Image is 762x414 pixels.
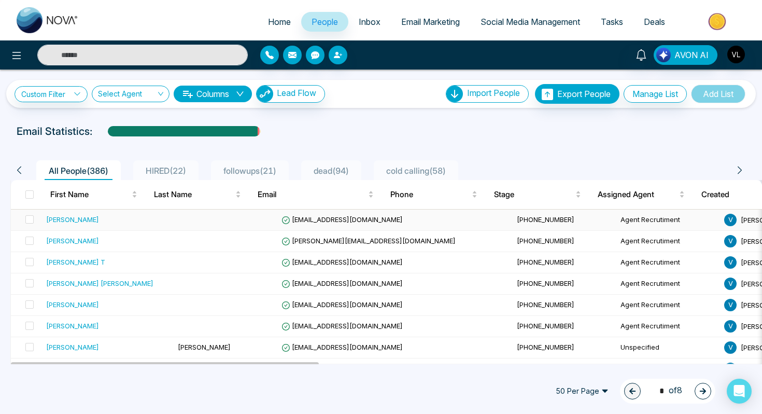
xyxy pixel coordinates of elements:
[249,180,382,209] th: Email
[252,85,325,103] a: Lead FlowLead Flow
[517,258,574,266] span: [PHONE_NUMBER]
[50,188,130,201] span: First Name
[598,188,677,201] span: Assigned Agent
[601,17,623,27] span: Tasks
[727,46,745,63] img: User Avatar
[616,231,720,252] td: Agent Recrutiment
[727,379,752,404] div: Open Intercom Messenger
[616,210,720,231] td: Agent Recrutiment
[486,180,589,209] th: Stage
[258,188,366,201] span: Email
[281,322,403,330] span: [EMAIL_ADDRESS][DOMAIN_NAME]
[633,12,675,32] a: Deals
[481,17,580,27] span: Social Media Management
[42,180,146,209] th: First Name
[616,337,720,358] td: Unspecified
[624,85,687,103] button: Manage List
[674,49,709,61] span: AVON AI
[46,299,99,310] div: [PERSON_NAME]
[15,86,88,102] a: Custom Filter
[46,278,153,288] div: [PERSON_NAME] [PERSON_NAME]
[219,165,280,176] span: followups ( 21 )
[589,180,693,209] th: Assigned Agent
[616,252,720,273] td: Agent Recrutiment
[46,236,99,246] div: [PERSON_NAME]
[517,215,574,224] span: [PHONE_NUMBER]
[470,12,590,32] a: Social Media Management
[724,256,737,269] span: V
[644,17,665,27] span: Deals
[268,17,291,27] span: Home
[724,278,737,290] span: V
[174,86,252,102] button: Columnsdown
[517,343,574,351] span: [PHONE_NUMBER]
[654,45,717,65] button: AVON AI
[281,237,456,245] span: [PERSON_NAME][EMAIL_ADDRESS][DOMAIN_NAME]
[517,322,574,330] span: [PHONE_NUMBER]
[724,341,737,354] span: V
[382,165,450,176] span: cold calling ( 58 )
[45,165,112,176] span: All People ( 386 )
[258,12,301,32] a: Home
[548,383,616,399] span: 50 Per Page
[494,188,573,201] span: Stage
[390,188,470,201] span: Phone
[616,316,720,337] td: Agent Recrutiment
[590,12,633,32] a: Tasks
[142,165,190,176] span: HIRED ( 22 )
[724,363,737,375] span: V
[616,273,720,295] td: Agent Recrutiment
[281,300,403,309] span: [EMAIL_ADDRESS][DOMAIN_NAME]
[348,12,391,32] a: Inbox
[535,84,619,104] button: Export People
[557,89,611,99] span: Export People
[401,17,460,27] span: Email Marketing
[154,188,233,201] span: Last Name
[17,123,92,139] p: Email Statistics:
[517,279,574,287] span: [PHONE_NUMBER]
[277,88,316,98] span: Lead Flow
[178,343,231,351] span: [PERSON_NAME]
[724,235,737,247] span: V
[616,358,720,380] td: Agent Recrutiment
[681,10,756,33] img: Market-place.gif
[46,342,99,352] div: [PERSON_NAME]
[724,320,737,333] span: V
[467,88,520,98] span: Import People
[616,295,720,316] td: Agent Recrutiment
[301,12,348,32] a: People
[391,12,470,32] a: Email Marketing
[281,343,403,351] span: [EMAIL_ADDRESS][DOMAIN_NAME]
[724,299,737,311] span: V
[257,86,273,102] img: Lead Flow
[517,237,574,245] span: [PHONE_NUMBER]
[281,279,403,287] span: [EMAIL_ADDRESS][DOMAIN_NAME]
[724,214,737,226] span: V
[312,17,338,27] span: People
[17,7,79,33] img: Nova CRM Logo
[281,258,403,266] span: [EMAIL_ADDRESS][DOMAIN_NAME]
[236,90,244,98] span: down
[46,321,99,331] div: [PERSON_NAME]
[653,384,682,398] span: of 8
[256,85,325,103] button: Lead Flow
[382,180,486,209] th: Phone
[46,214,99,225] div: [PERSON_NAME]
[656,48,671,62] img: Lead Flow
[359,17,380,27] span: Inbox
[146,180,249,209] th: Last Name
[281,215,403,224] span: [EMAIL_ADDRESS][DOMAIN_NAME]
[46,257,105,267] div: [PERSON_NAME] T
[309,165,353,176] span: dead ( 94 )
[517,300,574,309] span: [PHONE_NUMBER]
